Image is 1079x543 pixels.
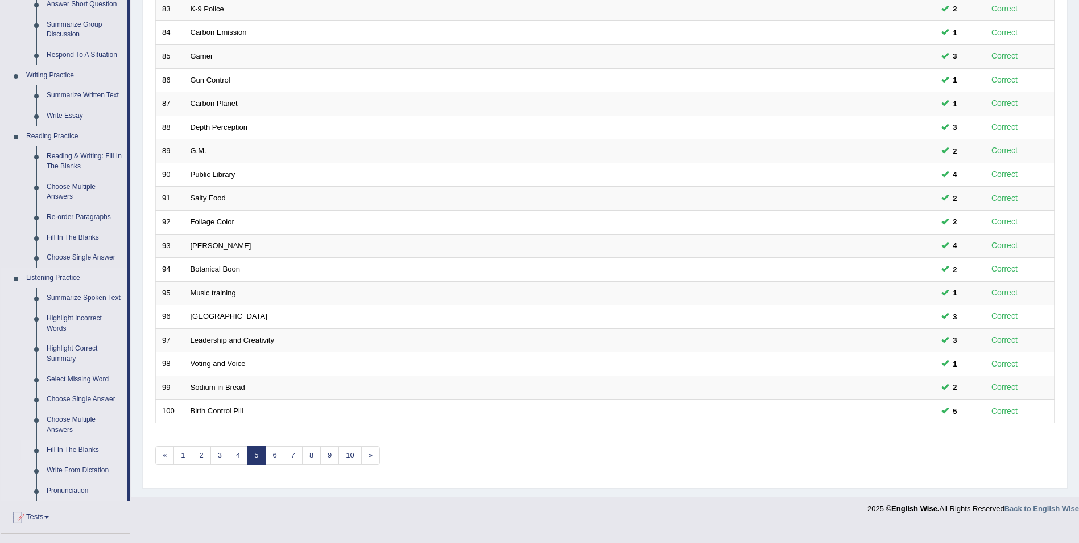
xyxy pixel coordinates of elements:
span: You can still take this question [949,264,962,275]
td: 94 [156,258,184,282]
a: Voting and Voice [191,359,246,368]
div: 2025 © All Rights Reserved [867,497,1079,514]
a: Re-order Paragraphs [42,207,127,228]
a: Back to English Wise [1004,504,1079,513]
span: You can still take this question [949,98,962,110]
div: Correct [987,357,1023,371]
td: 88 [156,116,184,139]
td: 87 [156,92,184,116]
span: You can still take this question [949,145,962,157]
a: Choose Single Answer [42,389,127,410]
td: 85 [156,45,184,69]
span: You can still take this question [949,3,962,15]
div: Correct [987,26,1023,39]
a: Fill In The Blanks [42,228,127,248]
td: 97 [156,328,184,352]
td: 93 [156,234,184,258]
a: Tests [1,501,130,530]
span: You can still take this question [949,240,962,252]
a: 1 [173,446,192,465]
div: Correct [987,192,1023,205]
a: Gun Control [191,76,230,84]
span: You can still take this question [949,334,962,346]
a: » [361,446,380,465]
a: Pronunciation [42,481,127,501]
a: Birth Control Pill [191,406,243,415]
a: 8 [302,446,321,465]
td: 90 [156,163,184,187]
div: Correct [987,168,1023,181]
a: Salty Food [191,194,226,202]
span: You can still take this question [949,192,962,204]
a: Gamer [191,52,213,60]
span: You can still take this question [949,358,962,370]
a: 9 [320,446,339,465]
td: 89 [156,139,184,163]
a: 5 [247,446,266,465]
a: 3 [210,446,229,465]
a: Carbon Planet [191,99,238,108]
a: Select Missing Word [42,369,127,390]
div: Correct [987,405,1023,418]
td: 86 [156,68,184,92]
a: K-9 Police [191,5,224,13]
span: You can still take this question [949,381,962,393]
span: You can still take this question [949,121,962,133]
div: Correct [987,97,1023,110]
a: Summarize Written Text [42,85,127,106]
a: Reading & Writing: Fill In The Blanks [42,146,127,176]
a: Respond To A Situation [42,45,127,65]
a: Fill In The Blanks [42,440,127,460]
span: You can still take this question [949,27,962,39]
a: Public Library [191,170,235,179]
span: You can still take this question [949,311,962,323]
td: 91 [156,187,184,211]
td: 100 [156,400,184,423]
div: Correct [987,2,1023,15]
div: Correct [987,239,1023,252]
a: Depth Perception [191,123,247,131]
a: Choose Multiple Answers [42,177,127,207]
a: Choose Multiple Answers [42,410,127,440]
a: Carbon Emission [191,28,247,36]
div: Correct [987,144,1023,157]
a: 6 [265,446,284,465]
a: Reading Practice [21,126,127,147]
a: Foliage Color [191,217,234,226]
a: Summarize Group Discussion [42,15,127,45]
div: Correct [987,381,1023,394]
a: 4 [229,446,247,465]
td: 99 [156,376,184,400]
a: [GEOGRAPHIC_DATA] [191,312,267,320]
td: 95 [156,281,184,305]
div: Correct [987,286,1023,299]
strong: English Wise. [891,504,939,513]
a: Summarize Spoken Text [42,288,127,308]
a: Highlight Correct Summary [42,339,127,369]
span: You can still take this question [949,74,962,86]
a: Writing Practice [21,65,127,86]
td: 98 [156,352,184,376]
span: You can still take this question [949,216,962,228]
a: [PERSON_NAME] [191,241,251,250]
div: Correct [987,310,1023,323]
a: 10 [338,446,361,465]
div: Correct [987,73,1023,87]
a: Sodium in Bread [191,383,245,392]
td: 92 [156,210,184,234]
div: Correct [987,262,1023,275]
a: Botanical Boon [191,265,240,273]
a: « [155,446,174,465]
a: Listening Practice [21,268,127,289]
a: Highlight Incorrect Words [42,308,127,339]
div: Correct [987,215,1023,228]
div: Correct [987,50,1023,63]
a: 2 [192,446,210,465]
a: Write Essay [42,106,127,126]
span: You can still take this question [949,287,962,299]
a: Choose Single Answer [42,248,127,268]
a: Write From Dictation [42,460,127,481]
a: Leadership and Creativity [191,336,274,344]
a: 7 [284,446,303,465]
